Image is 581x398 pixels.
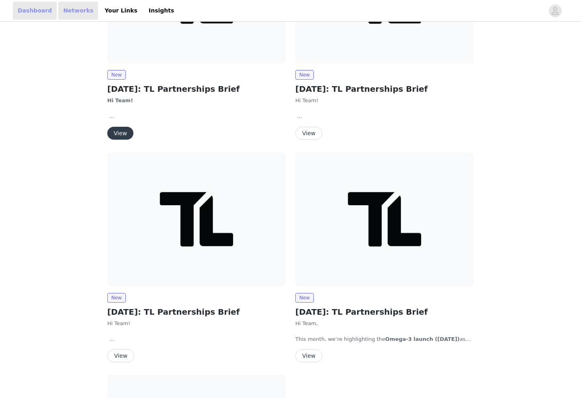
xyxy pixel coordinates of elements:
a: Dashboard [13,2,57,20]
img: Transparent Labs [107,153,286,287]
button: View [295,127,322,140]
button: View [295,349,322,362]
p: This month, we’re highlighting the as our primary product focus, along with the recent release of... [295,335,474,343]
strong: Hi Team! [107,97,133,103]
p: Hi Team, [295,320,474,328]
a: View [295,353,322,359]
div: avatar [551,4,559,17]
a: View [107,353,134,359]
h2: [DATE]: TL Partnerships Brief [295,83,474,95]
h2: [DATE]: TL Partnerships Brief [107,83,286,95]
span: New [107,293,126,303]
h2: [DATE]: TL Partnerships Brief [295,306,474,318]
img: Transparent Labs [295,153,474,287]
span: New [107,70,126,80]
p: Hi Team! [107,320,286,328]
a: Insights [144,2,179,20]
span: New [295,70,314,80]
button: View [107,349,134,362]
strong: Omega-3 launch ([DATE]) [385,336,460,342]
a: Networks [58,2,98,20]
a: View [295,130,322,136]
p: Hi Team! [295,97,474,105]
h2: [DATE]: TL Partnerships Brief [107,306,286,318]
a: Your Links [100,2,142,20]
span: New [295,293,314,303]
button: View [107,127,133,140]
a: View [107,130,133,136]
